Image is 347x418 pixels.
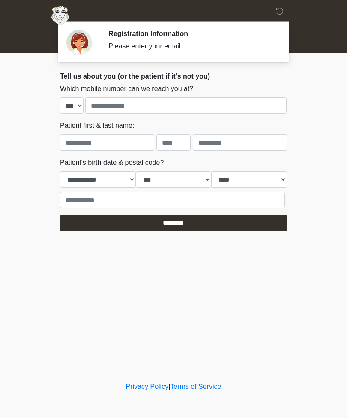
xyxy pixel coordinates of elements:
[60,84,193,94] label: Which mobile number can we reach you at?
[60,73,287,81] h2: Tell us about you (or the patient if it's not you)
[60,158,164,168] label: Patient's birth date & postal code?
[108,42,274,52] div: Please enter your email
[60,121,134,131] label: Patient first & last name:
[168,383,170,391] a: |
[51,6,69,25] img: Aesthetically Yours Wellness Spa Logo
[170,383,221,391] a: Terms of Service
[66,30,92,56] img: Agent Avatar
[108,30,274,38] h2: Registration Information
[126,383,169,391] a: Privacy Policy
